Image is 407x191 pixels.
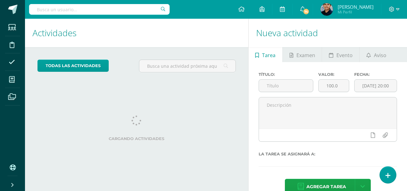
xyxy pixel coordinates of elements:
label: Cargando actividades [37,136,236,141]
span: Aviso [374,48,386,63]
h1: Actividades [32,19,241,47]
span: [PERSON_NAME] [338,4,374,10]
span: Tarea [262,48,275,63]
a: Evento [322,47,359,62]
input: Busca un usuario... [29,4,170,15]
span: Evento [336,48,353,63]
img: 34b7d2815c833d3d4a9d7dedfdeadf41.png [320,3,333,16]
label: Título: [259,72,313,77]
a: Tarea [249,47,282,62]
span: Examen [296,48,315,63]
input: Busca una actividad próxima aquí... [139,60,235,72]
h1: Nueva actividad [256,19,400,47]
label: Fecha: [354,72,397,77]
a: todas las Actividades [37,60,109,72]
span: 74 [303,8,310,15]
input: Título [259,80,313,92]
a: Aviso [360,47,393,62]
input: Puntos máximos [319,80,349,92]
input: Fecha de entrega [355,80,397,92]
a: Examen [283,47,322,62]
label: Valor: [318,72,349,77]
label: La tarea se asignará a: [259,152,397,156]
span: Mi Perfil [338,9,374,15]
